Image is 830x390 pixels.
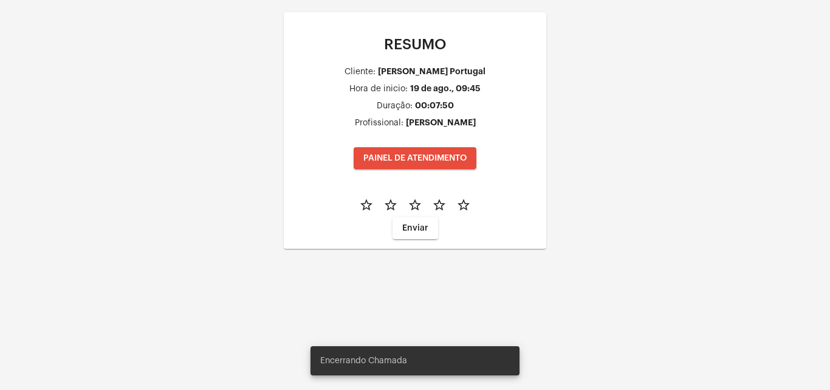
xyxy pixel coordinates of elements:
[383,198,398,212] mat-icon: star_border
[378,67,485,76] div: [PERSON_NAME] Portugal
[354,147,476,169] button: PAINEL DE ATENDIMENTO
[393,217,438,239] button: Enviar
[406,118,476,127] div: [PERSON_NAME]
[377,102,413,111] div: Duração:
[345,68,376,77] div: Cliente:
[456,198,471,212] mat-icon: star_border
[402,224,428,232] span: Enviar
[408,198,422,212] mat-icon: star_border
[410,84,481,93] div: 19 de ago., 09:45
[293,37,537,52] p: RESUMO
[355,119,403,128] div: Profissional:
[359,198,374,212] mat-icon: star_border
[415,101,454,110] div: 00:07:50
[349,85,408,94] div: Hora de inicio:
[363,154,467,162] span: PAINEL DE ATENDIMENTO
[432,198,447,212] mat-icon: star_border
[320,355,407,367] span: Encerrando Chamada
